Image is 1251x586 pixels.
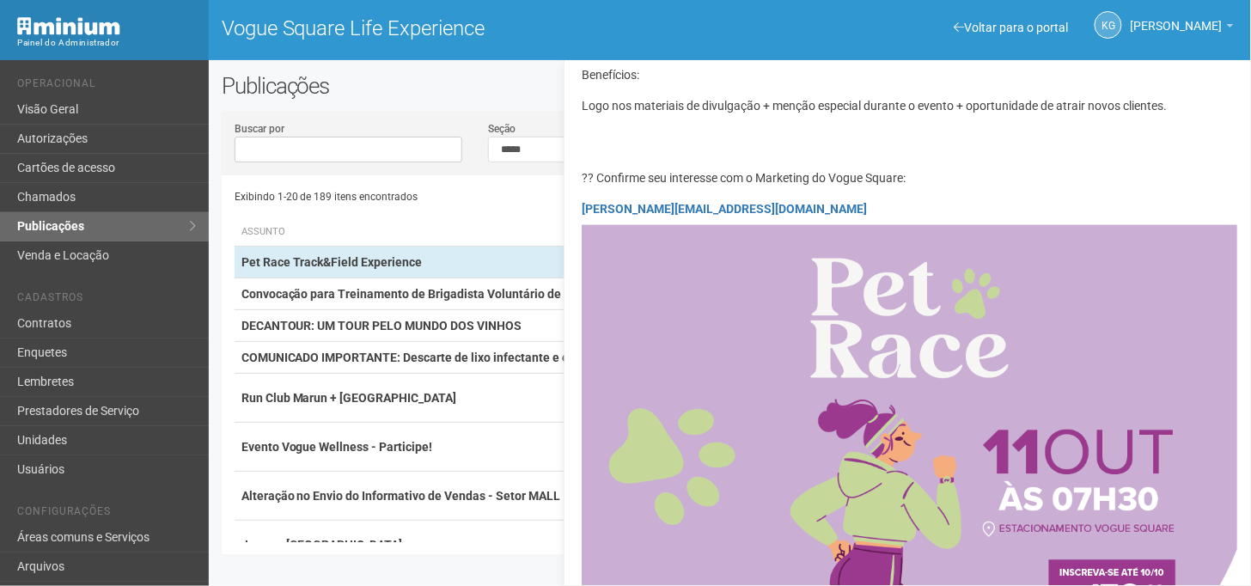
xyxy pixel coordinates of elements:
[241,538,403,552] strong: Jazz na [GEOGRAPHIC_DATA]
[17,35,196,51] div: Painel do Administrador
[17,505,196,523] li: Configurações
[241,255,423,269] strong: Pet Race Track&Field Experience
[955,21,1069,34] a: Voltar para o portal
[1131,3,1223,33] span: Karina Godoy
[488,121,516,137] label: Seção
[17,291,196,309] li: Cadastros
[222,73,631,99] h2: Publicações
[241,351,611,364] strong: COMUNICADO IMPORTANTE: Descarte de lixo infectante e entulhos
[582,202,867,216] a: [PERSON_NAME][EMAIL_ADDRESS][DOMAIN_NAME]
[241,440,433,454] strong: Evento Vogue Wellness - Participe!
[235,184,730,210] div: Exibindo 1-20 de 189 itens encontrados
[241,287,612,301] strong: Convocação para Treinamento de Brigadista Voluntário de Incêndio
[241,489,561,503] strong: Alteração no Envio do Informativo de Vendas - Setor MALL
[235,218,639,247] th: Assunto
[235,121,284,137] label: Buscar por
[1095,11,1122,39] a: KG
[17,17,120,35] img: Minium
[582,67,1237,113] p: Benefícios: Logo nos materiais de divulgação + menção especial durante o evento + oportunidade de...
[17,77,196,95] li: Operacional
[241,319,522,333] strong: DECANTOUR: UM TOUR PELO MUNDO DOS VINHOS
[582,170,1237,217] p: ?? Confirme seu interesse com o Marketing do Vogue Square:
[222,17,717,40] h1: Vogue Square Life Experience
[241,391,457,405] strong: Run Club Marun + [GEOGRAPHIC_DATA]
[1131,21,1234,35] a: [PERSON_NAME]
